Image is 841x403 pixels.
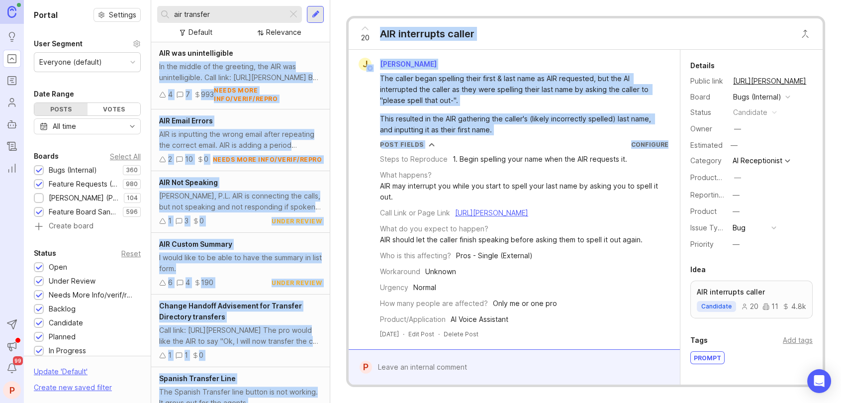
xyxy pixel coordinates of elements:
[690,383,724,395] div: 20 Voters
[493,298,557,309] div: Only me or one pro
[380,27,474,41] div: AIR interrupts caller
[49,206,118,217] div: Feature Board Sandbox [DATE]
[199,215,204,226] div: 0
[151,233,330,295] a: AIR Custom SummaryI would like to be able to have the summary in list form.64190under review
[168,154,172,165] div: 2
[34,38,83,50] div: User Segment
[690,207,717,215] label: Product
[3,315,21,333] button: Send to Autopilot
[3,159,21,177] a: Reporting
[360,361,372,374] div: P
[733,107,767,118] div: candidate
[380,266,420,277] div: Workaround
[186,89,190,100] div: 7
[34,247,56,259] div: Status
[53,121,76,132] div: All time
[88,103,141,115] div: Votes
[159,325,322,347] div: Call link: [URL][PERSON_NAME] The pro would like the AIR to say "Ok, I will now transfer the call...
[3,359,21,377] button: Notifications
[168,350,172,361] div: 1
[3,28,21,46] a: Ideas
[34,222,141,231] a: Create board
[731,171,744,184] button: ProductboardID
[49,179,118,190] div: Feature Requests (Internal)
[690,155,725,166] div: Category
[380,140,424,149] div: Post Fields
[39,57,102,68] div: Everyone (default)
[690,76,725,87] div: Public link
[690,123,725,134] div: Owner
[126,166,138,174] p: 360
[690,281,813,318] a: AIR interrupts callercandidate20114.8k
[34,382,112,393] div: Create new saved filter
[272,217,322,225] div: under review
[49,276,95,287] div: Under Review
[3,337,21,355] button: Announcements
[690,223,727,232] label: Issue Type
[266,27,301,38] div: Relevance
[453,154,627,165] div: 1. Begin spelling your name when the AIR requests it.
[380,234,643,245] div: AIR should let the caller finish speaking before asking them to spell it out again.
[690,92,725,102] div: Board
[380,330,399,338] a: [DATE]
[413,282,436,293] div: Normal
[425,266,456,277] div: Unknown
[380,314,446,325] div: Product/Application
[185,154,193,165] div: 10
[403,330,404,338] div: ·
[361,32,370,43] span: 20
[121,251,141,256] div: Reset
[185,350,188,361] div: 1
[159,178,218,187] span: AIR Not Speaking
[34,150,59,162] div: Boards
[733,190,740,201] div: —
[159,374,236,383] span: Spanish Transfer Line
[3,50,21,68] a: Portal
[733,222,746,233] div: Bug
[3,137,21,155] a: Changelog
[7,6,16,17] img: Canny Home
[34,9,58,21] h1: Portal
[159,129,322,151] div: AIR is inputting the wrong email after repeating the correct email. AIR is adding a period betwee...
[34,366,88,382] div: Update ' Default '
[779,383,813,394] div: Add voter
[783,335,813,346] div: Add tags
[730,75,809,88] a: [URL][PERSON_NAME]
[13,356,23,365] span: 99
[159,116,213,125] span: AIR Email Errors
[733,206,740,217] div: —
[690,173,743,182] label: ProductboardID
[367,65,374,72] img: member badge
[691,352,724,364] div: prompt
[380,154,448,165] div: Steps to Reproduce
[733,92,781,102] div: Bugs (Internal)
[631,141,668,148] a: Configure
[49,317,83,328] div: Candidate
[380,113,660,135] div: This resulted in the AIR gathering the caller's (likely incorrectly spelled) last name, and input...
[359,58,372,71] div: J
[174,9,283,20] input: Search...
[168,89,173,100] div: 4
[3,72,21,90] a: Roadmaps
[690,191,744,199] label: Reporting Team
[126,208,138,216] p: 596
[201,277,213,288] div: 190
[49,262,67,273] div: Open
[34,103,88,115] div: Posts
[690,107,725,118] div: Status
[159,49,233,57] span: AIR was unintelligible
[762,303,778,310] div: 11
[782,303,806,310] div: 4.8k
[734,172,741,183] div: —
[168,277,173,288] div: 6
[93,8,141,22] a: Settings
[34,88,74,100] div: Date Range
[3,115,21,133] a: Autopilot
[380,60,437,68] span: [PERSON_NAME]
[734,123,741,134] div: —
[199,350,203,361] div: 0
[807,369,831,393] div: Open Intercom Messenger
[213,155,322,164] div: needs more info/verif/repro
[380,250,451,261] div: Who is this affecting?
[49,303,76,314] div: Backlog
